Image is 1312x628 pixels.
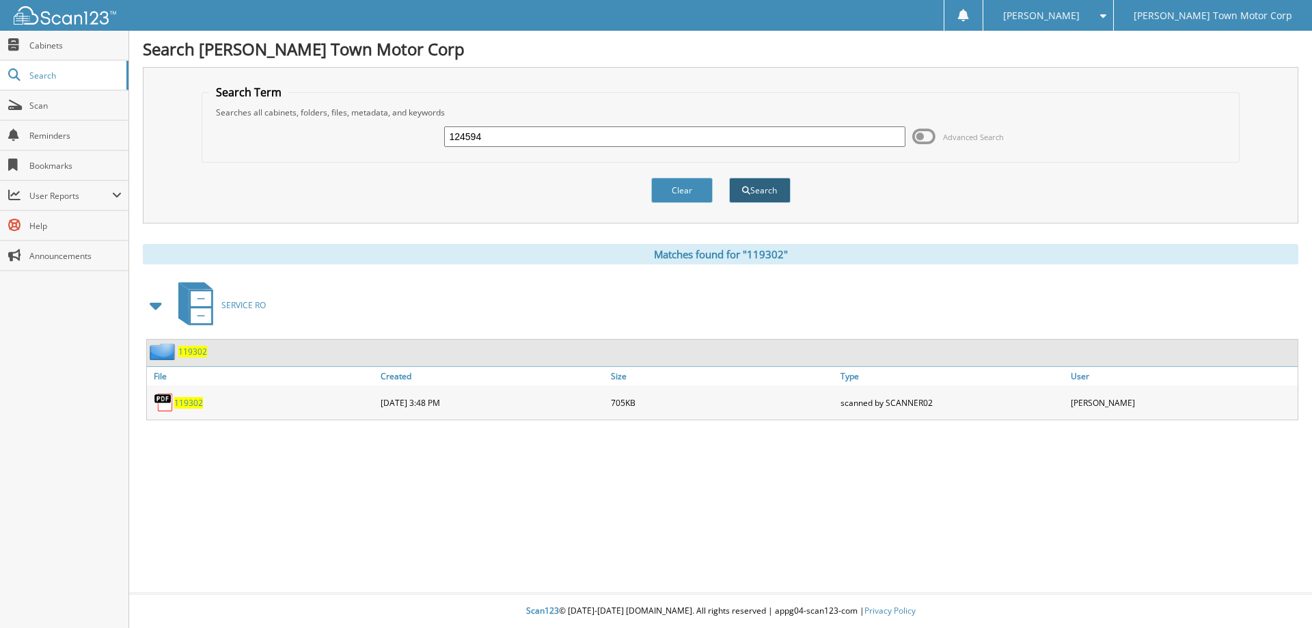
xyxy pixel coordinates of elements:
span: Announcements [29,250,122,262]
a: Size [607,367,838,385]
legend: Search Term [209,85,288,100]
a: Type [837,367,1067,385]
a: Created [377,367,607,385]
span: Help [29,220,122,232]
div: Matches found for "119302" [143,244,1298,264]
div: 705KB [607,389,838,416]
button: Clear [651,178,713,203]
a: User [1067,367,1298,385]
img: folder2.png [150,343,178,360]
a: Privacy Policy [864,605,916,616]
span: Scan123 [526,605,559,616]
span: Scan [29,100,122,111]
h1: Search [PERSON_NAME] Town Motor Corp [143,38,1298,60]
a: 119302 [178,346,207,357]
span: Cabinets [29,40,122,51]
div: © [DATE]-[DATE] [DOMAIN_NAME]. All rights reserved | appg04-scan123-com | [129,595,1312,628]
span: [PERSON_NAME] Town Motor Corp [1134,12,1292,20]
img: scan123-logo-white.svg [14,6,116,25]
img: PDF.png [154,392,174,413]
div: scanned by SCANNER02 [837,389,1067,416]
div: Searches all cabinets, folders, files, metadata, and keywords [209,107,1233,118]
span: Advanced Search [943,132,1004,142]
a: 119302 [174,397,203,409]
a: File [147,367,377,385]
span: Search [29,70,120,81]
a: SERVICE RO [170,278,266,332]
span: Reminders [29,130,122,141]
div: [PERSON_NAME] [1067,389,1298,416]
iframe: Chat Widget [1244,562,1312,628]
span: SERVICE RO [221,299,266,311]
button: Search [729,178,791,203]
span: [PERSON_NAME] [1003,12,1080,20]
span: Bookmarks [29,160,122,172]
span: User Reports [29,190,112,202]
div: [DATE] 3:48 PM [377,389,607,416]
